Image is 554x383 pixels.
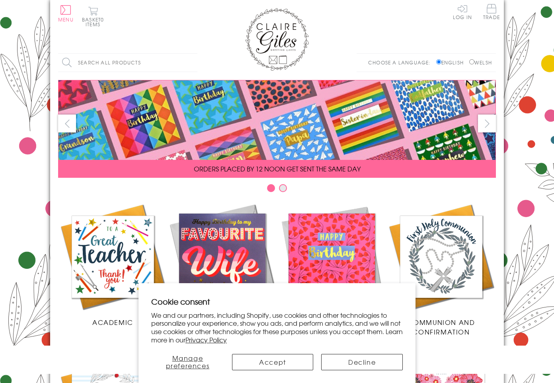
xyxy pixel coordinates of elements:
input: English [436,59,441,64]
button: Carousel Page 1 (Current Slide) [267,184,275,192]
button: Decline [321,354,403,370]
p: Choose a language: [368,59,435,66]
p: We and our partners, including Shopify, use cookies and other technologies to personalize your ex... [151,311,403,344]
button: Basket0 items [82,6,104,27]
label: English [436,59,468,66]
a: Log In [453,4,472,19]
button: Carousel Page 2 [279,184,287,192]
span: 0 items [86,16,104,28]
h2: Cookie consent [151,296,403,307]
a: Privacy Policy [185,335,227,344]
input: Welsh [469,59,474,64]
span: Manage preferences [166,353,210,370]
span: ORDERS PLACED BY 12 NOON GET SENT THE SAME DAY [194,164,361,173]
span: Communion and Confirmation [408,317,475,336]
input: Search all products [58,54,197,72]
a: Academic [58,202,168,327]
button: prev [58,115,76,132]
button: Accept [232,354,314,370]
span: Menu [58,16,74,23]
button: Menu [58,5,74,22]
input: Search [189,54,197,72]
span: Trade [483,4,500,19]
span: Academic [92,317,133,327]
a: Communion and Confirmation [386,202,496,336]
a: New Releases [168,202,277,327]
div: Carousel Pagination [58,184,496,196]
a: Birthdays [277,202,386,327]
button: Manage preferences [151,354,224,370]
label: Welsh [469,59,492,66]
a: Trade [483,4,500,21]
img: Claire Giles Greetings Cards [245,8,309,71]
button: next [478,115,496,132]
